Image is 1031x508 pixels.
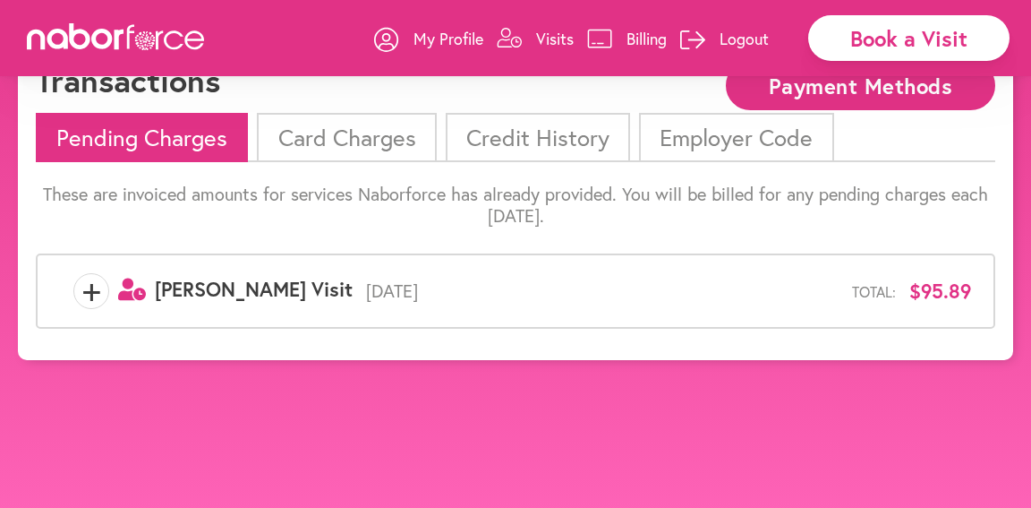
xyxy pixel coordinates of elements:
[74,273,108,309] span: +
[808,15,1010,61] div: Book a Visit
[639,113,833,162] li: Employer Code
[852,283,896,300] span: Total:
[720,28,769,49] p: Logout
[155,276,353,302] span: [PERSON_NAME] Visit
[36,184,995,227] p: These are invoiced amounts for services Naborforce has already provided. You will be billed for a...
[726,75,995,92] a: Payment Methods
[626,28,667,49] p: Billing
[374,12,483,65] a: My Profile
[536,28,574,49] p: Visits
[497,12,574,65] a: Visits
[446,113,630,162] li: Credit History
[909,280,971,303] span: $95.89
[726,61,995,110] button: Payment Methods
[587,12,667,65] a: Billing
[257,113,436,162] li: Card Charges
[413,28,483,49] p: My Profile
[680,12,769,65] a: Logout
[36,113,248,162] li: Pending Charges
[36,61,220,99] h1: Transactions
[353,280,852,302] span: [DATE]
